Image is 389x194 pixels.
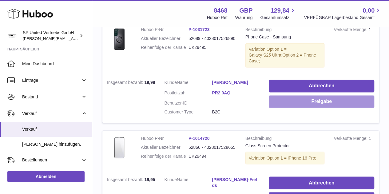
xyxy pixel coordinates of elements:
[107,80,144,86] strong: Insgesamt bezahlt
[260,6,296,21] a: 129,84 Gesamtumsatz
[107,27,132,51] img: PhoneCase_Galaxy.webp
[141,45,189,50] dt: Reihenfolge der Kanäle
[107,177,144,183] strong: Insgesamt bezahlt
[329,131,379,172] td: 1
[269,95,374,108] button: Freigabe
[334,27,369,34] strong: Verkaufte Menge
[164,176,212,190] dt: Name
[164,109,212,115] dt: Customer Type
[269,80,374,92] button: Abbrechen
[22,141,87,147] span: [PERSON_NAME] hinzufügen.
[189,45,236,50] dd: UK29495
[164,80,212,87] dt: Name
[212,109,260,115] dd: B2C
[235,15,253,21] div: Währung
[189,27,210,32] a: P-1031723
[245,34,325,40] div: Phone Case - Samsung
[189,36,236,42] dd: 52689 - 4028017526890
[164,90,212,97] dt: Postleitzahl
[141,153,189,159] dt: Reihenfolge der Kanäle
[22,94,81,100] span: Bestand
[245,27,325,34] strong: Beschreibung
[269,176,374,189] button: Abbrechen
[144,80,155,85] span: 19,98
[164,177,177,182] span: Kunde
[7,171,85,182] a: Abmelden
[245,143,325,148] div: Glass Screen Protector
[23,30,78,42] div: SP United Vertriebs GmbH
[22,77,81,83] span: Einträge
[245,135,325,143] strong: Beschreibung
[212,80,260,85] a: [PERSON_NAME]
[214,6,228,15] strong: 8468
[141,135,189,141] dt: Huboo P-Nr.
[22,157,81,163] span: Bestellungen
[363,6,375,15] span: 0,00
[107,135,132,160] img: GlassScreenProtector.jpg
[239,6,252,15] strong: GBP
[22,126,87,132] span: Verkauf
[7,31,17,40] img: tim@sp-united.com
[267,155,316,160] span: Option 1 = iPhone 16 Pro;
[164,80,177,85] span: Kunde
[189,144,236,150] dd: 52866 - 4028017528665
[304,15,382,21] span: VERFÜGBAR Lagerbestand Gesamt
[207,15,228,21] div: Huboo Ref
[249,47,287,57] span: Option 1 = Galaxy S25 Ultra;
[141,27,189,33] dt: Huboo P-Nr.
[260,15,296,21] span: Gesamtumsatz
[212,176,260,188] a: [PERSON_NAME]-Fields
[212,90,260,96] a: PR2 9AQ
[23,36,123,41] span: [PERSON_NAME][EMAIL_ADDRESS][DOMAIN_NAME]
[22,61,87,67] span: Mein Dashboard
[164,100,212,106] dt: Benutzer-ID
[249,53,316,63] span: Option 2 = Phone Case;
[189,136,210,141] a: P-1014720
[270,6,289,15] span: 129,84
[245,43,325,67] div: Variation:
[304,6,382,21] a: 0,00 VERFÜGBAR Lagerbestand Gesamt
[141,144,189,150] dt: Aktueller Bezeichner
[334,136,369,142] strong: Verkaufte Menge
[189,153,236,159] dd: UK29494
[144,177,155,182] span: 19,95
[141,36,189,42] dt: Aktueller Bezeichner
[22,111,81,117] span: Verkauf
[329,22,379,75] td: 1
[245,152,325,164] div: Variation:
